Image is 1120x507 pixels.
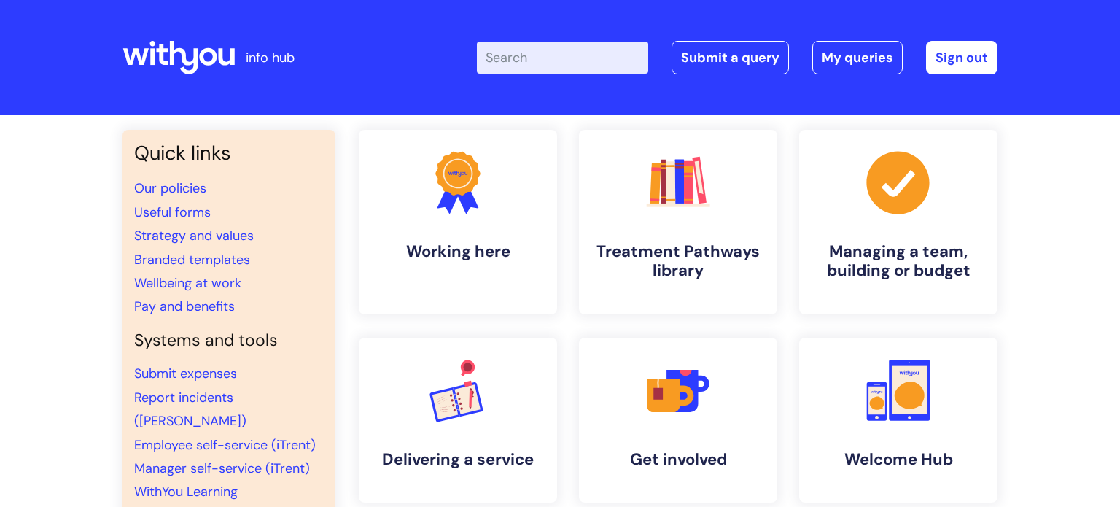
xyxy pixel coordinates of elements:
h3: Quick links [134,142,324,165]
a: Report incidents ([PERSON_NAME]) [134,389,246,430]
a: Sign out [926,41,997,74]
h4: Delivering a service [370,450,545,469]
h4: Treatment Pathways library [591,242,766,281]
a: Pay and benefits [134,298,235,315]
a: WithYou Learning [134,483,238,500]
div: | - [477,41,997,74]
a: Submit expenses [134,365,237,382]
p: info hub [246,46,295,69]
input: Search [477,42,648,74]
a: Working here [359,130,557,314]
h4: Managing a team, building or budget [811,242,986,281]
a: Submit a query [672,41,789,74]
a: Welcome Hub [799,338,997,503]
a: Our policies [134,179,206,197]
h4: Systems and tools [134,330,324,351]
a: Get involved [579,338,777,503]
a: Managing a team, building or budget [799,130,997,314]
a: Delivering a service [359,338,557,503]
h4: Welcome Hub [811,450,986,469]
a: Wellbeing at work [134,274,241,292]
a: Branded templates [134,251,250,268]
a: Manager self-service (iTrent) [134,460,310,477]
a: Employee self-service (iTrent) [134,436,316,454]
a: Treatment Pathways library [579,130,777,314]
a: Useful forms [134,204,211,221]
a: Strategy and values [134,227,254,244]
h4: Working here [370,242,545,261]
a: My queries [812,41,903,74]
h4: Get involved [591,450,766,469]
